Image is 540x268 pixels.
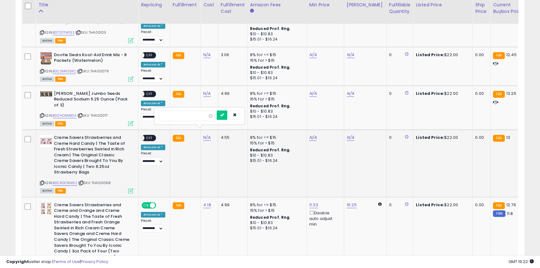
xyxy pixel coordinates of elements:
div: Amazon AI * [141,144,165,150]
span: 11.8 [507,211,513,217]
div: 4.99 [221,202,243,208]
a: N/A [203,90,211,97]
a: N/A [347,52,354,58]
b: Reduced Prof. Rng. [250,26,291,31]
div: Amazon AI * [141,100,165,106]
div: 8% for <= $15 [250,135,302,140]
b: Listed Price: [416,90,444,96]
div: Repricing [141,2,167,8]
a: N/A [309,52,317,58]
div: 15% for > $15 [250,58,302,63]
div: 4.99 [221,91,243,96]
div: 4.55 [221,135,243,140]
div: $10 - $10.83 [250,32,302,37]
a: N/A [203,134,211,141]
strong: Copyright [6,259,29,265]
span: All listings currently available for purchase on Amazon [40,76,54,82]
img: 51bpGyoKBeL._SL40_.jpg [40,52,52,65]
a: N/A [347,90,354,97]
div: Ship Price [475,2,488,15]
div: $15.01 - $16.24 [250,114,302,119]
a: N/A [203,52,211,58]
div: ASIN: [40,91,133,125]
span: All listings currently available for purchase on Amazon [40,38,54,43]
span: 13 [506,134,510,140]
div: 0.00 [475,91,485,96]
span: OFF [144,135,154,141]
span: OFF [155,202,165,208]
div: 3.06 [221,52,243,58]
div: Preset: [141,107,165,121]
div: $22.00 [416,52,468,58]
div: Amazon AI * [141,23,165,29]
div: ASIN: [40,135,133,193]
small: FBA [493,52,504,59]
small: Amazon Fees. [250,8,254,14]
a: 11.33 [309,202,318,208]
div: 8% for <= $15 [250,202,302,208]
small: FBA [173,135,184,142]
div: Amazon Fees [250,2,304,8]
span: FBA [55,188,66,193]
small: FBA [173,202,184,209]
i: Calculated using Dynamic Max Price. [378,202,382,206]
div: 0.00 [475,135,485,140]
div: $22.00 [416,202,468,208]
div: $15.01 - $16.24 [250,76,302,81]
span: FBA [55,121,66,126]
div: seller snap | | [6,259,108,265]
div: $22.00 [416,91,468,96]
span: OFF [144,91,154,96]
div: $15.01 - $16.24 [250,37,302,42]
span: FBA [55,76,66,82]
div: $10 - $10.83 [250,220,302,226]
span: FBA [55,38,66,43]
span: | SKU: THA00103 [75,30,106,35]
a: N/A [347,134,354,141]
b: Creme Savers Strawberries and Creme and Orange and Creme Hard Candy | The Taste of Fresh Strawber... [54,202,130,262]
div: $15.01 - $16.24 [250,226,302,231]
div: Amazon AI * [141,212,165,217]
div: Cost [203,2,215,8]
img: 51bz1erhyiL._SL40_.jpg [40,91,52,96]
b: Reduced Prof. Rng. [250,215,291,220]
img: 51KpVXD7XDL._SL40_.jpg [40,202,52,215]
span: All listings currently available for purchase on Amazon [40,188,54,193]
small: FBA [493,135,504,142]
small: FBA [173,91,184,98]
div: Listed Price [416,2,470,8]
b: Listed Price: [416,202,444,208]
b: Reduced Prof. Rng. [250,103,291,109]
div: 0 [389,202,408,208]
div: 15% for > $15 [250,140,302,146]
div: ASIN: [40,13,133,42]
small: FBA [493,91,504,98]
span: ON [142,202,150,208]
span: | SKU: THA00079 [77,69,109,74]
b: Creme Savers Strawberries and Creme Hard Candy | The Taste of Fresh Strawberries Swirled in Rich ... [54,135,130,177]
a: B0CRGCRM62 [53,180,77,186]
a: B00HOXMB3A [53,113,76,118]
a: 4.18 [203,202,211,208]
a: B0CSMK3SKC [53,69,76,74]
span: 12.76 [506,202,516,208]
a: Terms of Use [53,259,80,265]
span: 12.45 [506,52,517,58]
div: 0.00 [475,52,485,58]
div: ASIN: [40,52,133,81]
b: Doofie Deals Kool-Aid Drink Mix - 8 Packets (Watermelon) [54,52,130,65]
b: [PERSON_NAME] Jumbo Seeds Reduced Sodium 5.25 Ounce (Pack of 3) [54,91,130,110]
div: Fulfillable Quantity [389,2,411,15]
b: Reduced Prof. Rng. [250,147,291,153]
div: Amazon AI * [141,62,165,67]
div: Min Price [309,2,341,8]
div: Preset: [141,30,165,44]
b: Reduced Prof. Rng. [250,65,291,70]
div: $10 - $10.83 [250,153,302,158]
div: 15% for > $15 [250,96,302,102]
div: Disable auto adjust min [309,209,339,227]
a: B07G7FW133 [53,30,75,35]
div: 0 [389,135,408,140]
div: [PERSON_NAME] [347,2,384,8]
a: 16.25 [347,202,357,208]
